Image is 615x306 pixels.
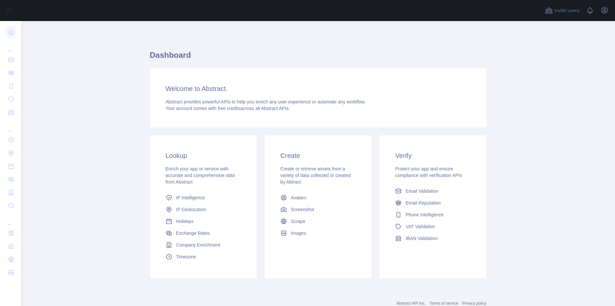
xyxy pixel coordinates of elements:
a: Email Reputation [392,197,473,209]
a: Terms of service [430,301,458,306]
a: VAT Validation [392,221,473,232]
div: ... [5,39,16,53]
button: Invite users [544,5,581,16]
h3: Lookup [166,151,241,160]
span: Exchange Rates [176,230,210,236]
h3: Welcome to Abstract. [166,84,471,93]
div: ... [5,213,16,226]
span: Enrich your app or service with accurate and comprehensive data from Abstract [166,166,235,185]
a: Email Validation [392,185,473,197]
a: IBAN Validation [392,232,473,244]
span: free credits [218,106,241,111]
h3: Create [280,151,356,160]
span: VAT Validation [406,223,435,230]
span: Scrape [291,218,305,225]
span: Phone Intelligence [406,211,443,218]
h3: Verify [395,151,470,160]
a: Privacy policy [462,301,486,306]
span: Email Validation [406,188,438,194]
a: Abstract API Inc. [396,301,426,306]
span: Timezone [176,253,196,260]
span: IP Geolocation [176,206,206,213]
h1: Dashboard [150,50,486,66]
span: Email Reputation [406,200,441,206]
a: Avatars [278,192,358,204]
span: Holidays [176,218,194,225]
span: Your account comes with across all Abstract APIs. [166,106,290,111]
span: Invite users [554,7,580,14]
a: IP Intelligence [163,192,244,204]
span: Screenshot [291,206,314,213]
span: IP Intelligence [176,194,205,201]
a: IP Geolocation [163,204,244,215]
span: Create or retrieve assets from a variety of data collected or created by Abtract [280,166,351,185]
span: Avatars [291,194,306,201]
a: Company Enrichment [163,239,244,251]
span: Abstract provides powerful APIs to help you enrich any user experience or automate any workflow. [166,99,366,104]
div: ... [5,120,16,133]
a: Holidays [163,215,244,227]
a: Phone Intelligence [392,209,473,221]
a: Images [278,227,358,239]
a: Screenshot [278,204,358,215]
span: Protect your app and ensure compliance with verification APIs [395,166,462,178]
a: Scrape [278,215,358,227]
span: IBAN Validation [406,235,438,242]
a: Exchange Rates [163,227,244,239]
span: Company Enrichment [176,242,221,248]
a: Timezone [163,251,244,263]
span: Images [291,230,306,236]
